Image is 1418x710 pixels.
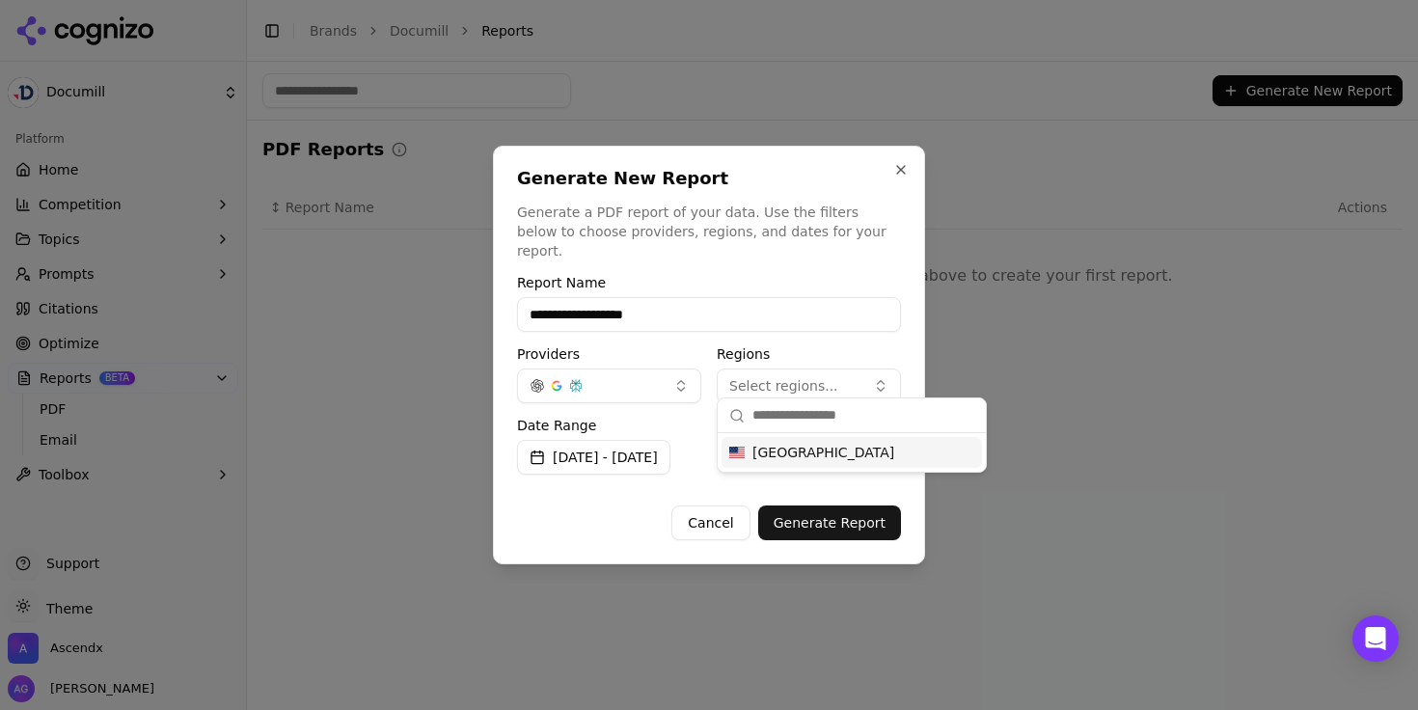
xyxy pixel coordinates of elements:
[729,445,745,460] img: United States
[758,505,901,540] button: Generate Report
[517,347,701,361] label: Providers
[718,433,986,472] div: Suggestions
[717,347,901,361] label: Regions
[752,443,894,462] span: [GEOGRAPHIC_DATA]
[671,505,750,540] button: Cancel
[517,440,670,475] button: [DATE] - [DATE]
[517,170,901,187] h2: Generate New Report
[729,376,838,396] span: Select regions...
[517,203,901,260] p: Generate a PDF report of your data. Use the filters below to choose providers, regions, and dates...
[517,419,901,432] label: Date Range
[517,276,901,289] label: Report Name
